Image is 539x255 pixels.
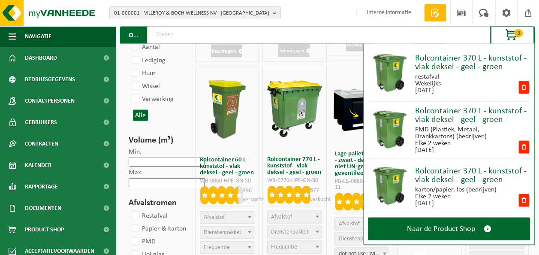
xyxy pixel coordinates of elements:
[200,178,254,184] div: WB-0060-HPE-GN-50
[25,133,58,155] span: Contracten
[355,6,411,19] label: Interne informatie
[334,178,389,190] div: PB-LB-0680-HPE-BK-11
[514,29,523,37] span: 3
[278,44,309,57] button: Toevoegen
[310,185,331,203] p: 677 verkocht
[130,79,160,92] label: Wissel
[25,155,51,176] span: Kalender
[338,235,376,242] span: Dienstenpakket
[368,108,411,151] img: WB-0370-HPE-GN-50
[415,140,518,146] div: Elke 2 weken
[211,44,242,57] button: Toevoegen
[130,235,156,248] label: PMD
[130,54,166,67] label: Lediging
[204,244,230,250] span: Frequentie
[415,80,441,87] div: Wekelijks
[415,186,497,193] div: karton/papier, los (bedrijven)
[368,164,411,207] img: WB-0370-HPE-GN-50
[271,243,297,250] span: Frequentie
[267,177,322,183] div: WB-0770-HPE-GN-50
[368,51,411,94] img: WB-0370-HPE-GN-50
[407,224,475,233] span: Naar de Product Shop
[415,193,497,200] div: Elke 2 weken
[243,186,264,204] p: 396 verkocht
[130,41,160,54] label: Aantal
[25,219,64,240] span: Product Shop
[200,156,254,176] h3: Rolcontainer 60 L - kunststof - vlak deksel - geel - groen
[346,38,377,51] button: Toevoegen
[491,26,534,43] button: 3
[415,54,530,71] div: Rolcontainer 370 L - kunststof - vlak deksel - geel - groen
[130,92,174,105] label: Verwerking
[204,214,225,220] span: Afvalstof
[25,197,61,219] span: Documenten
[415,126,518,140] div: PMD (Plastiek, Metaal, Drankkartons) (bedrijven)
[196,77,259,140] img: WB-0060-HPE-GN-50
[25,90,75,112] span: Contactpersonen
[129,169,143,176] label: Max.
[147,26,490,43] input: Zoeken
[204,229,241,235] span: Dienstenpakket
[25,26,51,47] span: Navigatie
[415,106,530,124] div: Rolcontainer 370 L - kunststof - vlak deksel - geel - groen
[130,67,156,79] label: Huur
[129,196,181,209] h3: Afvalstromen
[25,47,57,69] span: Dashboard
[271,213,292,220] span: Afvalstof
[130,209,168,222] label: Restafval
[129,148,142,155] label: Min.
[415,87,441,94] div: [DATE]
[130,222,186,235] label: Papier & karton
[415,200,497,206] div: [DATE]
[271,228,309,235] span: Dienstenpakket
[114,7,269,20] span: 01-000001 - VILLEROY & BOCH WELLNESS NV - [GEOGRAPHIC_DATA]
[25,69,75,90] span: Bedrijfsgegevens
[133,109,148,121] button: Alle
[415,167,530,184] div: Rolcontainer 370 L - kunststof - vlak deksel - geel - groen
[120,26,147,43] h2: Onze oplossingen
[129,134,181,146] h3: Volume (m³)
[263,77,326,140] img: WB-0770-HPE-GN-50
[25,112,57,133] span: Gebruikers
[109,6,281,19] button: 01-000001 - VILLEROY & BOCH WELLNESS NV - [GEOGRAPHIC_DATA]
[338,220,359,227] span: Afvalstof
[267,156,322,175] h3: Rolcontainer 770 L - kunststof - vlak deksel - geel - groen
[334,150,389,176] h3: Lage palletbox 680 L - zwart - deksel - niet UN-gekeurd - geventileerd
[415,73,441,80] div: restafval
[25,176,58,197] span: Rapportage
[415,146,518,153] div: [DATE]
[330,71,393,134] img: PB-LB-0680-HPE-BK-11
[368,217,530,240] a: Naar de Product Shop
